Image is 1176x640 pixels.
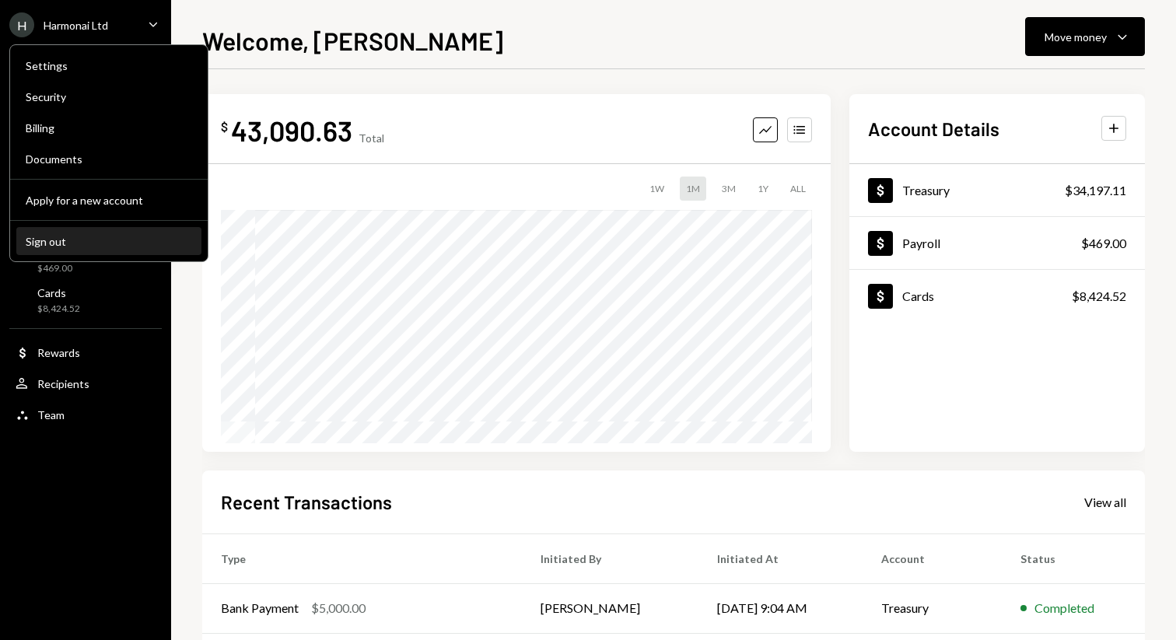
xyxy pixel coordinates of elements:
[202,533,522,583] th: Type
[311,599,366,617] div: $5,000.00
[1034,599,1094,617] div: Completed
[902,236,940,250] div: Payroll
[716,177,742,201] div: 3M
[221,119,228,135] div: $
[9,400,162,428] a: Team
[37,303,80,316] div: $8,424.52
[231,113,352,148] div: 43,090.63
[902,183,950,198] div: Treasury
[37,286,80,299] div: Cards
[26,194,192,207] div: Apply for a new account
[202,25,503,56] h1: Welcome, [PERSON_NAME]
[1072,287,1126,306] div: $8,424.52
[680,177,706,201] div: 1M
[1025,17,1145,56] button: Move money
[16,114,201,142] a: Billing
[16,187,201,215] button: Apply for a new account
[1081,234,1126,253] div: $469.00
[849,217,1145,269] a: Payroll$469.00
[863,533,1002,583] th: Account
[16,82,201,110] a: Security
[26,59,192,72] div: Settings
[221,599,299,617] div: Bank Payment
[522,583,698,633] td: [PERSON_NAME]
[9,282,162,319] a: Cards$8,424.52
[44,19,108,32] div: Harmonai Ltd
[1002,533,1145,583] th: Status
[1065,181,1126,200] div: $34,197.11
[9,338,162,366] a: Rewards
[522,533,698,583] th: Initiated By
[1084,495,1126,510] div: View all
[1084,493,1126,510] a: View all
[9,369,162,397] a: Recipients
[698,583,863,633] td: [DATE] 9:04 AM
[849,270,1145,322] a: Cards$8,424.52
[698,533,863,583] th: Initiated At
[26,90,192,103] div: Security
[16,228,201,256] button: Sign out
[868,116,999,142] h2: Account Details
[849,164,1145,216] a: Treasury$34,197.11
[359,131,384,145] div: Total
[863,583,1002,633] td: Treasury
[751,177,775,201] div: 1Y
[37,346,80,359] div: Rewards
[26,121,192,135] div: Billing
[16,51,201,79] a: Settings
[37,377,89,390] div: Recipients
[37,262,72,275] div: $469.00
[26,235,192,248] div: Sign out
[643,177,670,201] div: 1W
[1045,29,1107,45] div: Move money
[9,12,34,37] div: H
[784,177,812,201] div: ALL
[902,289,934,303] div: Cards
[26,152,192,166] div: Documents
[37,408,65,421] div: Team
[16,145,201,173] a: Documents
[221,489,392,515] h2: Recent Transactions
